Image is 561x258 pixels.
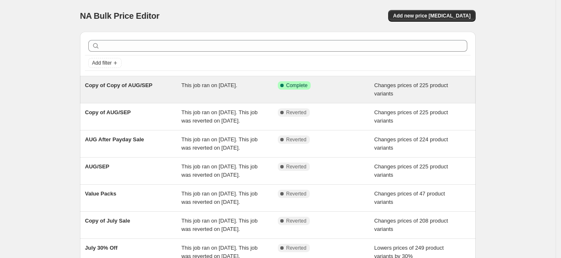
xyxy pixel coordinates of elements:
span: Complete [286,82,307,89]
span: This job ran on [DATE]. [182,82,237,88]
span: This job ran on [DATE]. This job was reverted on [DATE]. [182,218,258,232]
button: Add new price [MEDICAL_DATA] [388,10,476,22]
span: AUG After Payday Sale [85,136,144,143]
span: Reverted [286,109,307,116]
span: Value Packs [85,190,116,197]
span: Reverted [286,218,307,224]
span: AUG/SEP [85,163,110,170]
span: Changes prices of 225 product variants [374,82,448,97]
span: Copy of July Sale [85,218,130,224]
span: Copy of AUG/SEP [85,109,131,115]
button: Add filter [88,58,122,68]
span: Add new price [MEDICAL_DATA] [393,13,471,19]
span: This job ran on [DATE]. This job was reverted on [DATE]. [182,190,258,205]
span: NA Bulk Price Editor [80,11,160,20]
span: Reverted [286,245,307,251]
span: Copy of Copy of AUG/SEP [85,82,152,88]
span: Changes prices of 208 product variants [374,218,448,232]
span: July 30% Off [85,245,117,251]
span: This job ran on [DATE]. This job was reverted on [DATE]. [182,163,258,178]
span: Changes prices of 225 product variants [374,109,448,124]
span: This job ran on [DATE]. This job was reverted on [DATE]. [182,136,258,151]
span: Changes prices of 224 product variants [374,136,448,151]
span: This job ran on [DATE]. This job was reverted on [DATE]. [182,109,258,124]
span: Reverted [286,163,307,170]
span: Reverted [286,190,307,197]
span: Add filter [92,60,112,66]
span: Changes prices of 225 product variants [374,163,448,178]
span: Reverted [286,136,307,143]
span: Changes prices of 47 product variants [374,190,445,205]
